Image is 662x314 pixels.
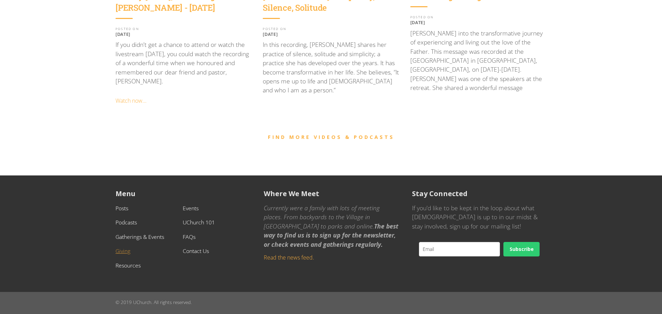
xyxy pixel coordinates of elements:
[268,134,394,140] a: FIND MORE VIDEOS & PODCASTS
[412,203,546,231] p: If you'd like to be kept in the loop about what [DEMOGRAPHIC_DATA] is up to in our midst & stay i...
[264,204,380,230] em: Currently were a family with lots of meeting places. From backyards to the Village in [GEOGRAPHIC...
[116,28,252,31] div: POSTED ON
[116,262,141,269] a: Resources
[410,16,546,19] div: POSTED ON
[116,31,252,37] p: [DATE]
[116,219,137,226] a: Podcasts
[116,233,164,241] a: Gatherings & Events
[410,20,546,25] p: [DATE]
[263,40,399,94] p: In this recording, [PERSON_NAME] shares her practice of silence, solitude and simplicity; a pract...
[264,222,398,249] em: The best way to find us is to sign up for the newsletter, or check events and gatherings regularly.
[116,204,128,212] a: Posts
[116,97,147,104] a: Watch now...
[183,233,195,241] a: FAQs
[116,40,252,85] p: If you didn’t get a chance to attend or watch the livestream [DATE], you could watch the recordin...
[263,31,399,37] p: [DATE]
[412,189,546,198] h5: Stay Connected
[410,29,546,92] p: [PERSON_NAME] into the transformative journey of experiencing and living out the love of the Fath...
[183,204,199,212] a: Events
[263,28,399,31] div: POSTED ON
[116,189,250,198] h5: Menu
[183,247,209,255] a: Contact Us
[503,242,540,256] button: Subscribe
[116,247,130,255] a: Giving
[419,242,500,256] input: Email
[116,299,546,306] p: © 2019 UChurch. All rights reserved.
[183,219,215,226] a: UChurch 101
[264,254,314,261] a: Read the news feed.
[264,189,398,198] h5: Where We Meet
